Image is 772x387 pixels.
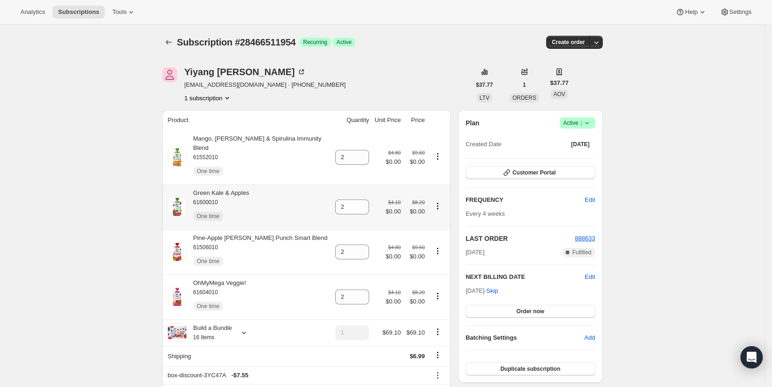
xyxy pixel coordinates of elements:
img: product img [168,148,186,167]
span: $37.77 [550,78,569,88]
span: Every 4 weeks [466,210,505,217]
span: $0.00 [386,252,401,261]
span: Subscription #28466511954 [177,37,296,47]
span: $69.10 [406,329,425,336]
h2: NEXT BILLING DATE [466,272,585,282]
h6: Batching Settings [466,333,584,342]
span: $0.00 [406,297,425,306]
button: Tools [107,6,141,19]
small: 61604010 [193,289,218,296]
span: Create order [552,39,585,46]
span: Active [563,118,592,128]
th: Product [162,110,333,130]
small: 61506010 [193,244,218,251]
span: Duplicate subscription [500,365,560,373]
small: 16 Items [193,334,215,341]
span: AOV [554,91,565,97]
span: $0.00 [386,157,401,167]
button: Subscriptions [162,36,175,49]
span: $0.00 [406,252,425,261]
button: Product actions [430,201,445,211]
img: product img [168,243,186,261]
span: Yiyang Xiao [162,67,177,82]
h2: FREQUENCY [466,195,585,205]
button: 1 [517,78,532,91]
button: Product actions [430,327,445,337]
button: Product actions [430,291,445,301]
span: ORDERS [512,95,536,101]
span: $0.00 [386,297,401,306]
th: Unit Price [372,110,403,130]
button: Subscriptions [52,6,105,19]
button: Create order [546,36,590,49]
span: [DATE] [466,248,485,257]
span: 1 [523,81,526,89]
span: Fulfilled [572,249,591,256]
button: 888633 [575,234,595,243]
button: Skip [481,284,504,298]
span: $6.99 [410,353,425,360]
button: Settings [715,6,757,19]
th: Shipping [162,346,333,366]
small: $8.20 [412,200,425,205]
button: Product actions [185,93,232,103]
a: 888633 [575,235,595,242]
span: $0.00 [386,207,401,216]
span: Recurring [303,39,327,46]
button: Product actions [430,246,445,256]
button: Add [579,330,600,345]
span: [DATE] · [466,287,498,294]
h2: LAST ORDER [466,234,575,243]
img: product img [168,288,186,306]
div: Mango, [PERSON_NAME] & Spirulina Immunity Blend [186,134,330,181]
div: Pine-Apple [PERSON_NAME] Punch Smart Blend [186,233,328,271]
span: $0.00 [406,157,425,167]
span: Customer Portal [512,169,555,176]
div: Yiyang [PERSON_NAME] [185,67,306,77]
h2: Plan [466,118,479,128]
span: Skip [486,286,498,296]
button: Order now [466,305,595,318]
div: Build a Bundle [186,323,232,342]
span: $37.77 [476,81,493,89]
img: product img [168,198,186,216]
small: 61600010 [193,199,218,206]
span: Help [685,8,697,16]
div: Green Kale & Apples [186,188,249,226]
button: Help [670,6,712,19]
th: Quantity [332,110,372,130]
span: One time [197,168,220,175]
span: One time [197,213,220,220]
span: Subscriptions [58,8,99,16]
button: $37.77 [471,78,499,91]
span: Tools [112,8,127,16]
span: | [581,119,582,127]
button: Customer Portal [466,166,595,179]
div: box-discount-3YC47A [168,371,425,380]
span: One time [197,303,220,310]
span: - $7.55 [231,371,249,380]
button: Edit [579,193,600,207]
div: Open Intercom Messenger [740,346,763,368]
span: LTV [479,95,489,101]
small: $8.20 [412,290,425,295]
small: $4.10 [388,290,401,295]
span: Active [337,39,352,46]
button: Duplicate subscription [466,362,595,375]
span: [EMAIL_ADDRESS][DOMAIN_NAME] · [PHONE_NUMBER] [185,80,346,90]
span: Edit [585,195,595,205]
th: Price [403,110,427,130]
span: One time [197,258,220,265]
button: Shipping actions [430,350,445,360]
span: $69.10 [383,329,401,336]
small: 61552010 [193,154,218,161]
button: [DATE] [566,138,595,151]
button: Edit [585,272,595,282]
small: $4.80 [388,150,401,155]
small: $4.10 [388,200,401,205]
span: [DATE] [571,141,590,148]
button: Product actions [430,151,445,161]
div: OhMyMega Veggie! [186,278,246,316]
